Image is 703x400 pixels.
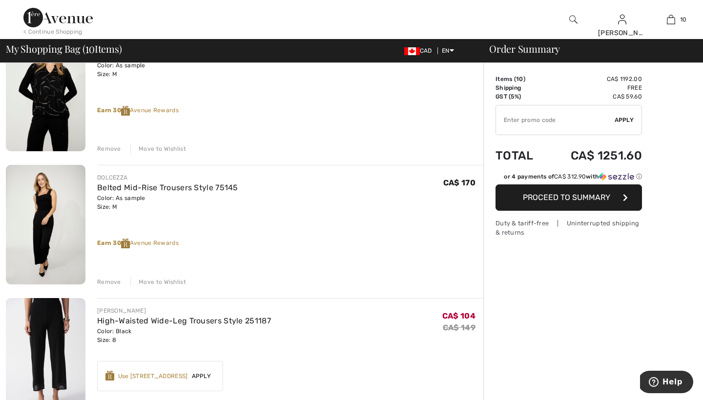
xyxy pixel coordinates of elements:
[97,327,271,344] div: Color: Black Size: 8
[546,83,642,92] td: Free
[599,172,634,181] img: Sezzle
[496,172,642,184] div: or 4 payments ofCA$ 312.90withSezzle Click to learn more about Sezzle
[477,44,697,54] div: Order Summary
[130,278,186,286] div: Move to Wishlist
[496,184,642,211] button: Proceed to Summary
[496,219,642,237] div: Duty & tariff-free | Uninterrupted shipping & returns
[23,8,93,27] img: 1ère Avenue
[523,193,610,202] span: Proceed to Summary
[97,144,121,153] div: Remove
[97,107,130,114] strong: Earn 30
[667,14,675,25] img: My Bag
[443,323,476,332] s: CA$ 149
[496,139,546,172] td: Total
[97,183,238,192] a: Belted Mid-Rise Trousers Style 75145
[615,116,634,124] span: Apply
[404,47,420,55] img: Canadian Dollar
[496,105,615,135] input: Promo code
[496,92,546,101] td: GST (5%)
[496,75,546,83] td: Items ( )
[404,47,436,54] span: CAD
[442,47,454,54] span: EN
[97,316,271,325] a: High-Waisted Wide-Leg Trousers Style 251187
[23,27,83,36] div: < Continue Shopping
[516,76,523,82] span: 10
[546,92,642,101] td: CA$ 59.60
[6,44,122,54] span: My Shopping Bag ( Items)
[554,173,586,180] span: CA$ 312.90
[546,75,642,83] td: CA$ 1192.00
[598,28,646,38] div: [PERSON_NAME]
[97,306,271,315] div: [PERSON_NAME]
[680,15,687,24] span: 10
[496,83,546,92] td: Shipping
[97,194,238,211] div: Color: As sample Size: M
[618,15,626,24] a: Sign In
[97,173,238,182] div: DOLCEZZA
[85,41,95,54] span: 10
[640,371,693,395] iframe: Opens a widget where you can find more information
[647,14,695,25] a: 10
[97,61,277,79] div: Color: As sample Size: M
[6,32,85,151] img: V-Neck Jewel Embellished Pullover Style 75120
[105,371,114,380] img: Reward-Logo.svg
[121,106,130,116] img: Reward-Logo.svg
[618,14,626,25] img: My Info
[504,172,642,181] div: or 4 payments of with
[546,139,642,172] td: CA$ 1251.60
[130,144,186,153] div: Move to Wishlist
[569,14,578,25] img: search the website
[97,278,121,286] div: Remove
[443,178,476,187] span: CA$ 170
[6,165,85,284] img: Belted Mid-Rise Trousers Style 75145
[97,240,130,246] strong: Earn 30
[118,372,188,380] div: Use [STREET_ADDRESS]
[97,239,483,248] div: Avenue Rewards
[121,239,130,248] img: Reward-Logo.svg
[442,311,476,320] span: CA$ 104
[188,372,215,380] span: Apply
[97,106,483,116] div: Avenue Rewards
